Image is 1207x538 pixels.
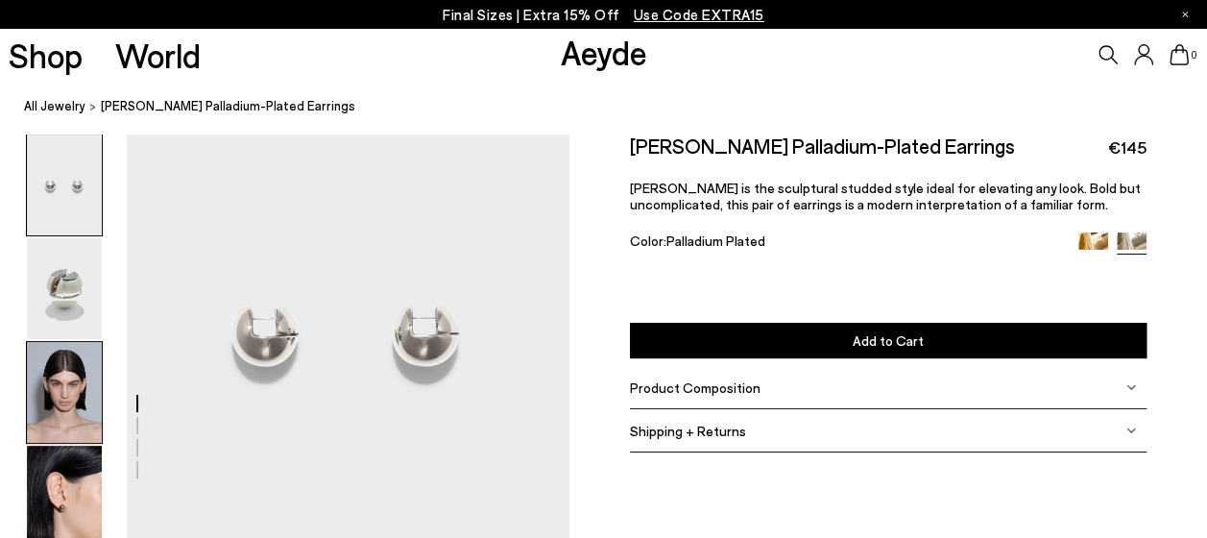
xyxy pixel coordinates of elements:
span: Shipping + Returns [630,423,746,439]
div: Color: [630,232,1062,255]
img: svg%3E [1126,426,1136,435]
a: All Jewelry [24,96,85,116]
a: Shop [9,38,83,72]
img: Alice Small Palladium-Plated Earrings - Image 2 [27,238,102,339]
button: Add to Cart [630,323,1147,358]
a: World [115,38,201,72]
a: Aeyde [561,32,647,72]
span: Navigate to /collections/ss25-final-sizes [634,6,764,23]
span: €145 [1108,135,1147,159]
span: Product Composition [630,379,760,396]
a: 0 [1170,44,1189,65]
p: [PERSON_NAME] is the sculptural studded style ideal for elevating any look. Bold but uncomplicate... [630,180,1147,212]
img: svg%3E [1126,382,1136,392]
h2: [PERSON_NAME] Palladium-Plated Earrings [630,134,1015,158]
span: Add to Cart [853,332,924,349]
nav: breadcrumb [24,81,1207,134]
p: Final Sizes | Extra 15% Off [443,3,764,27]
span: 0 [1189,50,1198,61]
span: Palladium Plated [666,232,765,249]
img: Alice Small Palladium-Plated Earrings - Image 1 [27,134,102,235]
img: Alice Small Palladium-Plated Earrings - Image 3 [27,342,102,443]
span: [PERSON_NAME] Palladium-Plated Earrings [101,96,355,116]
